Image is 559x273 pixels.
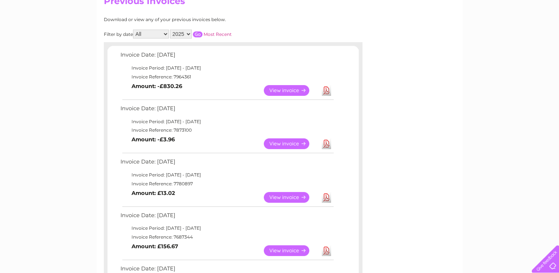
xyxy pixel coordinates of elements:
td: Invoice Period: [DATE] - [DATE] [119,64,335,73]
a: Water [429,31,443,37]
td: Invoice Date: [DATE] [119,157,335,171]
a: Download [322,85,331,96]
img: logo.png [20,19,57,42]
td: Invoice Date: [DATE] [119,50,335,64]
td: Invoice Period: [DATE] - [DATE] [119,117,335,126]
a: Telecoms [468,31,490,37]
a: Most Recent [204,31,232,37]
a: 0333 014 3131 [420,4,471,13]
a: View [264,85,318,96]
b: Amount: -£3.96 [132,136,175,143]
div: Download or view any of your previous invoices below. [104,17,298,22]
a: Blog [495,31,505,37]
td: Invoice Period: [DATE] - [DATE] [119,224,335,233]
td: Invoice Reference: 7780897 [119,179,335,188]
a: View [264,192,318,203]
a: View [264,138,318,149]
a: View [264,245,318,256]
a: Download [322,138,331,149]
td: Invoice Reference: 7687344 [119,233,335,242]
td: Invoice Date: [DATE] [119,104,335,117]
a: Log out [535,31,552,37]
b: Amount: £156.67 [132,243,178,250]
td: Invoice Date: [DATE] [119,210,335,224]
a: Contact [510,31,528,37]
b: Amount: £13.02 [132,190,175,196]
td: Invoice Reference: 7964361 [119,73,335,81]
b: Amount: -£830.26 [132,83,182,90]
div: Filter by date [104,30,298,38]
a: Download [322,192,331,203]
div: Clear Business is a trading name of Verastar Limited (registered in [GEOGRAPHIC_DATA] No. 3667643... [105,4,454,36]
a: Energy [447,31,464,37]
a: Download [322,245,331,256]
td: Invoice Period: [DATE] - [DATE] [119,171,335,179]
td: Invoice Reference: 7873100 [119,126,335,135]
